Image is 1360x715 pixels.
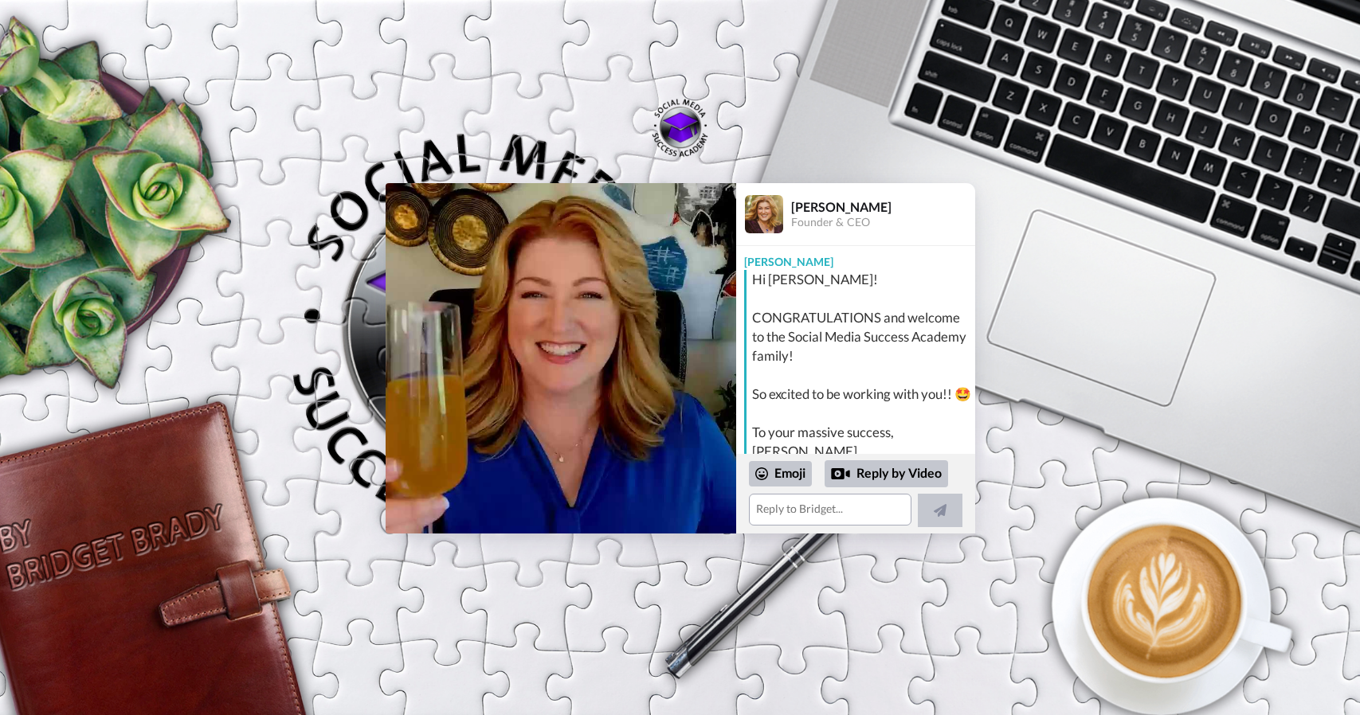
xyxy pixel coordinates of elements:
[831,464,850,483] div: Reply by Video
[386,183,736,533] img: f9d686b5-8355-4c98-bc0d-a1e3b6c73e9d-thumb.jpg
[745,195,783,233] img: Profile Image
[791,199,974,214] div: [PERSON_NAME]
[749,461,812,486] div: Emoji
[736,246,975,270] div: [PERSON_NAME]
[649,96,712,159] img: Bridget Brady logo
[791,216,974,229] div: Founder & CEO
[825,460,948,487] div: Reply by Video
[752,270,971,461] div: Hi [PERSON_NAME]! CONGRATULATIONS and welcome to the Social Media Success Academy family! So exci...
